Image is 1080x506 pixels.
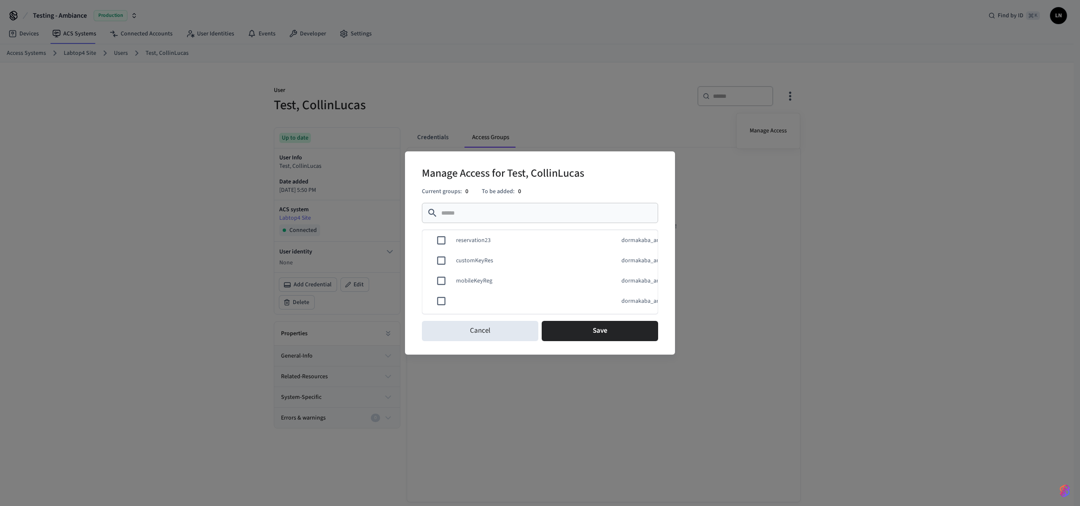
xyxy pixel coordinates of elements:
p: 0 [518,187,521,196]
img: SeamLogoGradient.69752ec5.svg [1060,484,1070,498]
td: mobileKeyReg [446,266,608,296]
td: dormakaba_ambiance_access_group [611,266,658,296]
td: dormakaba_ambiance_access_group [611,246,658,275]
p: Current groups: [422,187,462,196]
td: customKeyRes [446,246,608,275]
button: Save [542,321,658,341]
td: reservation23 [446,226,608,255]
button: Cancel [422,321,538,341]
h2: Manage Access for Test, CollinLucas [422,161,584,187]
td: dormakaba_ambiance_access_group [611,287,658,316]
p: 0 [465,187,468,196]
td: dormakaba_ambiance_access_group [611,226,658,255]
p: To be added: [482,187,515,196]
table: sticky table [422,230,658,311]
